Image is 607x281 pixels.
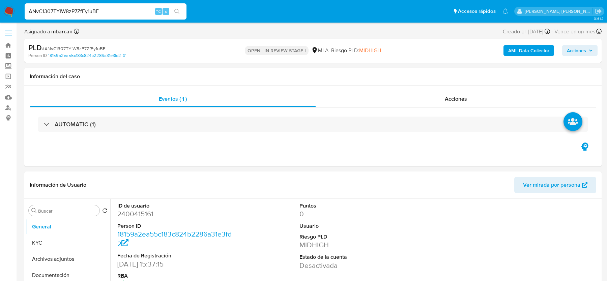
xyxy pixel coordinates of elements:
[117,272,232,280] dt: RBA
[567,45,586,56] span: Acciones
[359,46,381,54] span: MIDHIGH
[299,202,414,210] dt: Puntos
[38,208,97,214] input: Buscar
[595,8,602,15] a: Salir
[503,27,550,36] div: Creado el: [DATE]
[31,208,37,213] button: Buscar
[50,28,73,35] b: mbarcan
[55,121,96,128] h3: AUTOMATIC (1)
[26,219,110,235] button: General
[299,240,414,250] dd: MIDHIGH
[24,28,73,35] span: Asignado a
[25,7,186,16] input: Buscar usuario o caso...
[117,259,232,269] dd: [DATE] 15:37:15
[26,251,110,267] button: Archivos adjuntos
[299,222,414,230] dt: Usuario
[508,45,549,56] b: AML Data Collector
[525,8,593,14] p: magali.barcan@mercadolibre.com
[503,45,554,56] button: AML Data Collector
[30,182,86,188] h1: Información de Usuario
[445,95,467,103] span: Acciones
[38,117,588,132] div: AUTOMATIC (1)
[299,233,414,241] dt: Riesgo PLD
[156,8,161,14] span: ⌥
[551,27,553,36] span: -
[514,177,596,193] button: Ver mirada por persona
[245,46,309,55] p: OPEN - IN REVIEW STAGE I
[331,47,381,54] span: Riesgo PLD:
[299,253,414,261] dt: Estado de la cuenta
[458,8,496,15] span: Accesos rápidos
[311,47,328,54] div: MLA
[523,177,580,193] span: Ver mirada por persona
[299,261,414,270] dd: Desactivada
[117,229,232,248] a: 18159a2ea55c183c824b2286a31e3fd2
[26,235,110,251] button: KYC
[28,53,47,59] b: Person ID
[102,208,108,215] button: Volver al orden por defecto
[562,45,598,56] button: Acciones
[299,209,414,219] dd: 0
[159,95,187,103] span: Eventos ( 1 )
[170,7,184,16] button: search-icon
[48,53,125,59] a: 18159a2ea55c183c824b2286a31e3fd2
[117,209,232,219] dd: 2400415161
[28,42,42,53] b: PLD
[117,222,232,230] dt: Person ID
[117,202,232,210] dt: ID de usuario
[30,73,596,80] h1: Información del caso
[502,8,508,14] a: Notificaciones
[42,45,106,52] span: # ANvC1307TYIW8zP7ZfFy1uBF
[117,252,232,259] dt: Fecha de Registración
[554,28,595,35] span: Vence en un mes
[165,8,167,14] span: s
